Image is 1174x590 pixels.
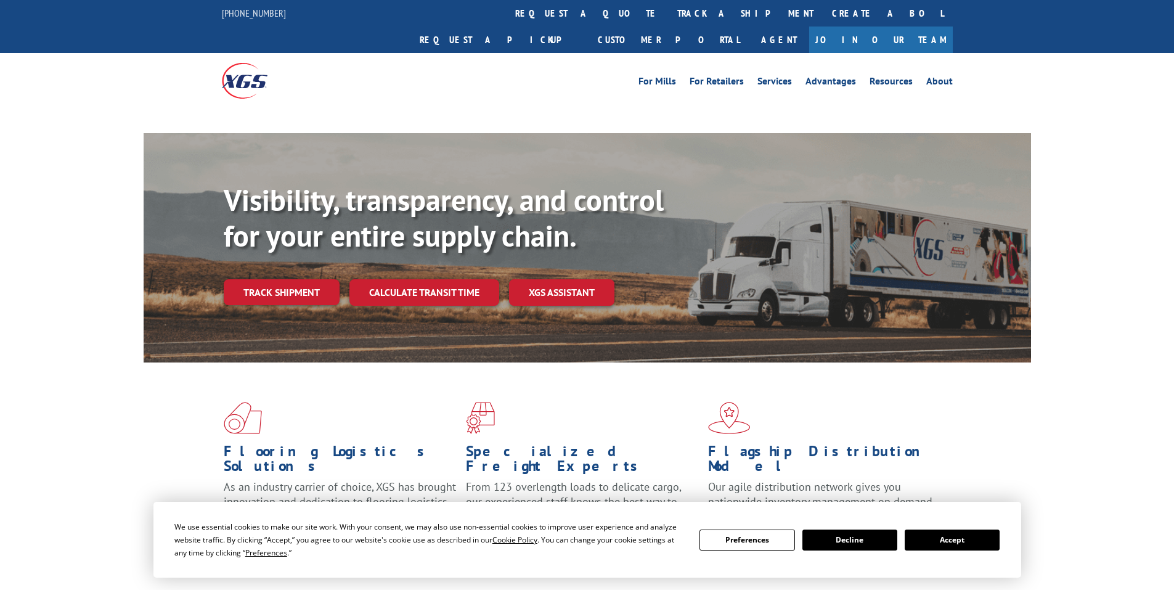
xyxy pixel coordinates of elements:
h1: Flagship Distribution Model [708,444,941,480]
a: XGS ASSISTANT [509,279,614,306]
button: Preferences [699,530,794,551]
a: Customer Portal [589,27,749,53]
a: For Retailers [690,76,744,90]
p: From 123 overlength loads to delicate cargo, our experienced staff knows the best way to move you... [466,480,699,535]
a: Resources [870,76,913,90]
span: Preferences [245,547,287,558]
button: Accept [905,530,1000,551]
div: Cookie Consent Prompt [153,502,1021,578]
a: For Mills [638,76,676,90]
a: Agent [749,27,809,53]
img: xgs-icon-flagship-distribution-model-red [708,402,751,434]
a: Calculate transit time [349,279,499,306]
span: Our agile distribution network gives you nationwide inventory management on demand. [708,480,935,509]
a: About [926,76,953,90]
a: [PHONE_NUMBER] [222,7,286,19]
a: Request a pickup [410,27,589,53]
img: xgs-icon-total-supply-chain-intelligence-red [224,402,262,434]
button: Decline [802,530,897,551]
a: Join Our Team [809,27,953,53]
a: Services [757,76,792,90]
div: We use essential cookies to make our site work. With your consent, we may also use non-essential ... [174,520,685,559]
img: xgs-icon-focused-on-flooring-red [466,402,495,434]
a: Advantages [805,76,856,90]
b: Visibility, transparency, and control for your entire supply chain. [224,181,664,255]
h1: Specialized Freight Experts [466,444,699,480]
h1: Flooring Logistics Solutions [224,444,457,480]
span: Cookie Policy [492,535,537,545]
span: As an industry carrier of choice, XGS has brought innovation and dedication to flooring logistics... [224,480,456,523]
a: Track shipment [224,279,340,305]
